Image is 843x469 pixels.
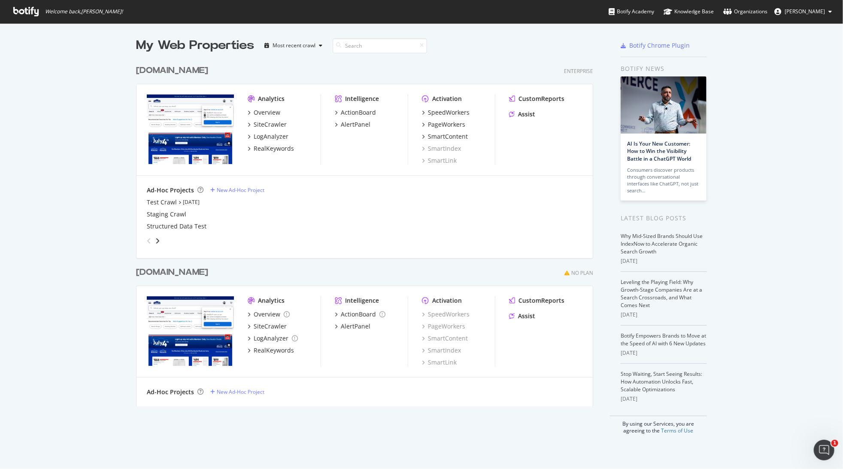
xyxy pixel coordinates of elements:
[210,388,264,396] a: New Ad-Hoc Project
[621,311,707,319] div: [DATE]
[422,358,457,367] a: SmartLink
[518,312,535,320] div: Assist
[621,332,706,347] a: Botify Empowers Brands to Move at the Speed of AI with 6 New Updates
[345,94,379,103] div: Intelligence
[519,94,564,103] div: CustomReports
[147,186,194,195] div: Ad-Hoc Projects
[254,346,294,355] div: RealKeywords
[814,440,834,460] iframe: Intercom live chat
[335,310,385,319] a: ActionBoard
[136,54,600,406] div: grid
[210,186,264,194] a: New Ad-Hoc Project
[664,7,714,16] div: Knowledge Base
[254,310,280,319] div: Overview
[248,120,287,129] a: SiteCrawler
[341,120,370,129] div: AlertPanel
[136,64,212,77] a: [DOMAIN_NAME]
[621,64,707,73] div: Botify news
[136,64,208,77] div: [DOMAIN_NAME]
[422,346,461,355] a: SmartIndex
[621,349,707,357] div: [DATE]
[143,234,155,248] div: angle-left
[341,108,376,117] div: ActionBoard
[183,198,200,206] a: [DATE]
[136,266,208,279] div: [DOMAIN_NAME]
[136,37,254,54] div: My Web Properties
[45,8,123,15] span: Welcome back, [PERSON_NAME] !
[428,132,468,141] div: SmartContent
[248,132,288,141] a: LogAnalyzer
[621,257,707,265] div: [DATE]
[621,76,707,134] img: AI Is Your New Customer: How to Win the Visibility Battle in a ChatGPT World
[261,39,326,52] button: Most recent crawl
[147,198,177,207] a: Test Crawl
[571,269,593,277] div: No Plan
[627,140,691,162] a: AI Is Your New Customer: How to Win the Visibility Battle in a ChatGPT World
[254,144,294,153] div: RealKeywords
[629,41,690,50] div: Botify Chrome Plugin
[147,210,186,219] a: Staging Crawl
[422,108,470,117] a: SpeedWorkers
[147,388,194,396] div: Ad-Hoc Projects
[258,296,285,305] div: Analytics
[248,108,280,117] a: Overview
[147,222,206,231] a: Structured Data Test
[422,156,457,165] a: SmartLink
[248,346,294,355] a: RealKeywords
[273,43,315,48] div: Most recent crawl
[428,120,465,129] div: PageWorkers
[432,94,462,103] div: Activation
[610,416,707,434] div: By using our Services, you are agreeing to the
[422,132,468,141] a: SmartContent
[831,440,838,447] span: 1
[333,38,427,53] input: Search
[254,322,287,331] div: SiteCrawler
[254,108,280,117] div: Overview
[422,334,468,343] a: SmartContent
[509,312,535,320] a: Assist
[155,237,161,245] div: angle-right
[335,322,370,331] a: AlertPanel
[147,94,234,164] img: www.lowes.com
[767,5,839,18] button: [PERSON_NAME]
[422,310,470,319] a: SpeedWorkers
[621,213,707,223] div: Latest Blog Posts
[621,278,702,309] a: Leveling the Playing Field: Why Growth-Stage Companies Are at a Search Crossroads, and What Comes...
[136,266,212,279] a: [DOMAIN_NAME]
[785,8,825,15] span: Randy Dargenio
[422,120,465,129] a: PageWorkers
[422,322,465,331] a: PageWorkers
[254,120,287,129] div: SiteCrawler
[217,186,264,194] div: New Ad-Hoc Project
[345,296,379,305] div: Intelligence
[422,144,461,153] a: SmartIndex
[335,108,376,117] a: ActionBoard
[248,310,290,319] a: Overview
[509,94,564,103] a: CustomReports
[723,7,767,16] div: Organizations
[519,296,564,305] div: CustomReports
[509,110,535,119] a: Assist
[248,334,298,343] a: LogAnalyzer
[428,108,470,117] div: SpeedWorkers
[248,322,287,331] a: SiteCrawler
[258,94,285,103] div: Analytics
[335,120,370,129] a: AlertPanel
[621,232,703,255] a: Why Mid-Sized Brands Should Use IndexNow to Accelerate Organic Search Growth
[609,7,654,16] div: Botify Academy
[147,296,234,366] img: www.lowessecondary.com
[564,67,593,75] div: Enterprise
[254,334,288,343] div: LogAnalyzer
[621,41,690,50] a: Botify Chrome Plugin
[627,167,700,194] div: Consumers discover products through conversational interfaces like ChatGPT, not just search…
